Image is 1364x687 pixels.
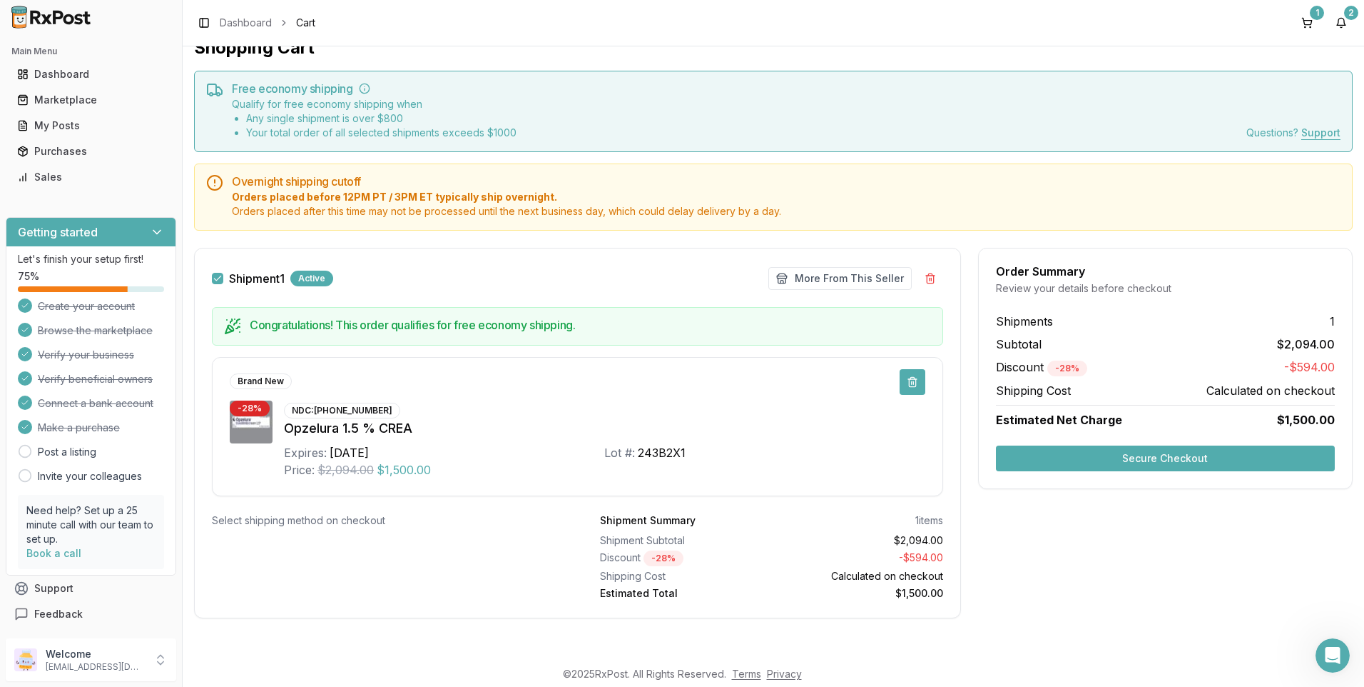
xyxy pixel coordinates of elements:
[996,313,1053,330] span: Shipments
[1330,11,1353,34] button: 2
[38,299,135,314] span: Create your account
[38,396,153,411] span: Connect a bank account
[6,63,176,86] button: Dashboard
[232,204,1340,219] span: Orders placed after this time may not be processed until the next business day, which could delay...
[600,533,765,548] div: Shipment Subtotal
[600,551,765,566] div: Discount
[604,444,635,461] div: Lot #:
[1277,336,1335,353] span: $2,094.00
[6,166,176,189] button: Sales
[11,46,170,57] h2: Main Menu
[777,569,942,583] div: Calculated on checkout
[6,89,176,111] button: Marketplace
[777,586,942,601] div: $1,500.00
[46,661,145,673] p: [EMAIL_ADDRESS][DOMAIN_NAME]
[194,36,1353,59] h1: Shopping Cart
[284,403,400,418] div: NDC: [PHONE_NUMBER]
[6,601,176,627] button: Feedback
[38,324,153,338] span: Browse the marketplace
[768,267,912,290] button: More From This Seller
[38,421,120,435] span: Make a purchase
[996,336,1042,353] span: Subtotal
[11,113,170,139] a: My Posts
[232,190,1340,204] span: Orders placed before 12PM PT / 3PM ET typically ship overnight.
[996,413,1122,427] span: Estimated Net Charge
[232,97,516,140] div: Qualify for free economy shipping when
[17,170,165,184] div: Sales
[330,444,369,461] div: [DATE]
[250,319,931,331] h5: Congratulations! This order qualifies for free economy shipping.
[643,551,683,566] div: - 28 %
[1246,126,1340,140] div: Questions?
[1284,358,1335,376] span: -$594.00
[11,87,170,113] a: Marketplace
[34,607,83,621] span: Feedback
[17,119,165,133] div: My Posts
[1310,6,1324,20] div: 1
[296,16,315,30] span: Cart
[38,469,142,483] a: Invite your colleagues
[18,269,39,284] span: 75 %
[6,140,176,163] button: Purchases
[230,373,292,389] div: Brand New
[290,271,333,286] div: Active
[777,533,942,548] div: $2,094.00
[230,401,273,443] img: Opzelura 1.5 % CREA
[1296,11,1318,34] button: 1
[1315,638,1350,673] iframe: Intercom live chat
[600,513,696,528] div: Shipment Summary
[220,16,272,30] a: Dashboard
[6,6,97,29] img: RxPost Logo
[38,445,96,459] a: Post a listing
[26,503,156,546] p: Need help? Set up a 25 minute call with our team to set up.
[246,111,516,126] li: Any single shipment is over $ 800
[212,513,554,528] div: Select shipping method on checkout
[11,139,170,164] a: Purchases
[26,547,81,559] a: Book a call
[600,586,765,601] div: Estimated Total
[17,144,165,159] div: Purchases
[732,668,761,680] a: Terms
[284,444,327,461] div: Expires:
[638,444,686,461] div: 243B2X1
[6,114,176,137] button: My Posts
[317,461,374,478] span: $2,094.00
[232,176,1340,187] h5: Overnight shipping cutoff
[232,83,1340,94] h5: Free economy shipping
[284,461,315,478] div: Price:
[18,252,164,266] p: Let's finish your setup first!
[38,348,134,362] span: Verify your business
[18,224,98,241] h3: Getting started
[46,647,145,661] p: Welcome
[14,648,37,671] img: User avatar
[1047,361,1087,376] div: - 28 %
[600,569,765,583] div: Shipping Cost
[996,266,1335,277] div: Order Summary
[996,446,1335,471] button: Secure Checkout
[996,382,1071,399] span: Shipping Cost
[1330,313,1335,330] span: 1
[230,401,270,416] div: - 28 %
[767,668,802,680] a: Privacy
[1344,6,1358,20] div: 2
[17,93,165,107] div: Marketplace
[915,513,943,528] div: 1 items
[284,418,925,438] div: Opzelura 1.5 % CREA
[11,61,170,87] a: Dashboard
[38,372,153,386] span: Verify beneficial owners
[6,576,176,601] button: Support
[377,461,431,478] span: $1,500.00
[996,281,1335,296] div: Review your details before checkout
[220,16,315,30] nav: breadcrumb
[1277,411,1335,428] span: $1,500.00
[17,67,165,81] div: Dashboard
[996,360,1087,374] span: Discount
[1206,382,1335,399] span: Calculated on checkout
[777,551,942,566] div: - $594.00
[11,164,170,190] a: Sales
[246,126,516,140] li: Your total order of all selected shipments exceeds $ 1000
[229,273,285,284] label: Shipment 1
